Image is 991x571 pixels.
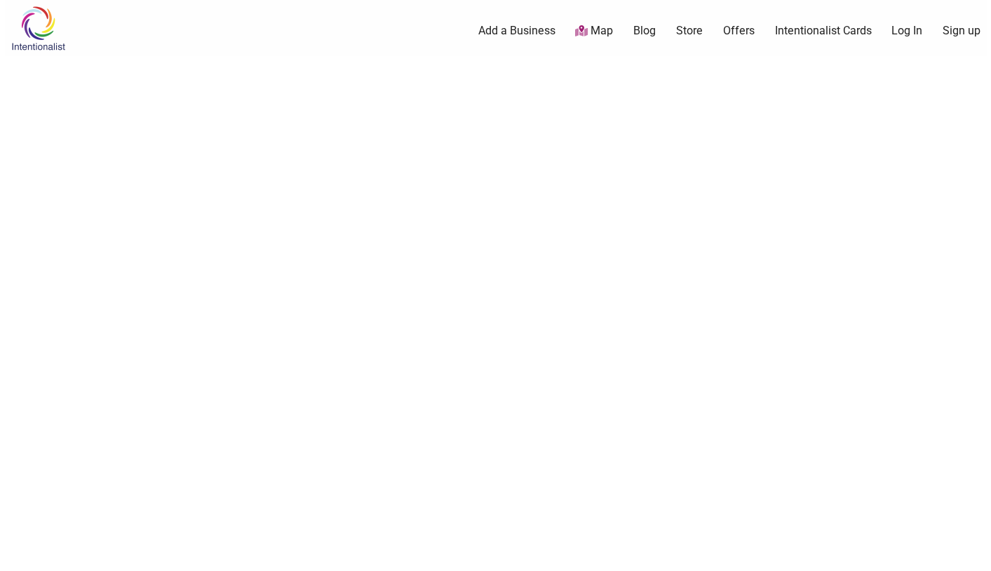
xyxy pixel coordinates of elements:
a: Intentionalist Cards [775,23,872,39]
a: Log In [891,23,922,39]
a: Blog [633,23,656,39]
a: Store [676,23,703,39]
a: Sign up [943,23,980,39]
a: Map [575,23,613,39]
img: Intentionalist [5,6,72,51]
a: Add a Business [478,23,555,39]
a: Offers [723,23,755,39]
